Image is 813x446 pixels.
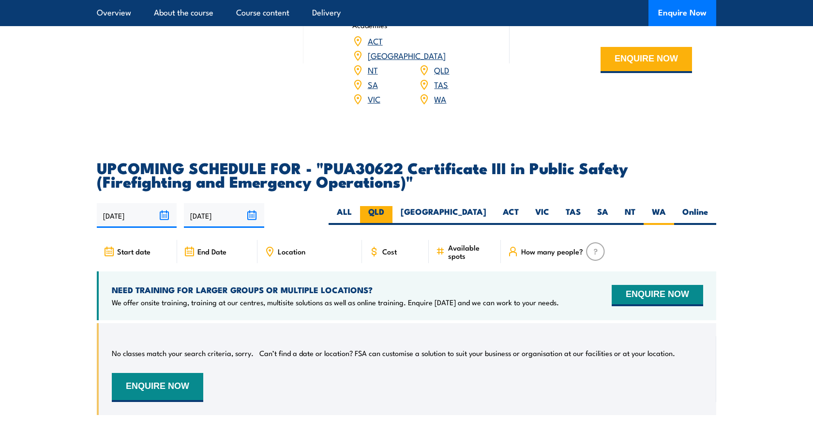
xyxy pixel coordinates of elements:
a: QLD [434,64,449,75]
label: TAS [557,206,589,225]
span: Cost [382,247,397,255]
span: Available spots [448,243,494,260]
button: ENQUIRE NOW [112,373,203,402]
label: Online [674,206,716,225]
span: Start date [117,247,151,255]
label: ACT [495,206,527,225]
span: End Date [197,247,226,255]
p: No classes match your search criteria, sorry. [112,348,254,358]
a: [GEOGRAPHIC_DATA] [368,49,446,61]
a: SA [368,78,378,90]
a: TAS [434,78,448,90]
span: How many people? [521,247,583,255]
p: We offer onsite training, training at our centres, multisite solutions as well as online training... [112,297,559,307]
p: Can’t find a date or location? FSA can customise a solution to suit your business or organisation... [259,348,675,358]
label: SA [589,206,617,225]
input: From date [97,203,177,228]
label: WA [644,206,674,225]
a: WA [434,93,446,104]
label: ALL [329,206,360,225]
a: VIC [368,93,380,104]
label: [GEOGRAPHIC_DATA] [392,206,495,225]
label: NT [617,206,644,225]
button: ENQUIRE NOW [601,47,692,73]
input: To date [184,203,264,228]
span: Location [278,247,305,255]
a: ACT [368,35,383,46]
h4: NEED TRAINING FOR LARGER GROUPS OR MULTIPLE LOCATIONS? [112,284,559,295]
label: QLD [360,206,392,225]
a: NT [368,64,378,75]
label: VIC [527,206,557,225]
h2: UPCOMING SCHEDULE FOR - "PUA30622 Certificate III in Public Safety (Firefighting and Emergency Op... [97,161,716,188]
button: ENQUIRE NOW [612,285,703,306]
